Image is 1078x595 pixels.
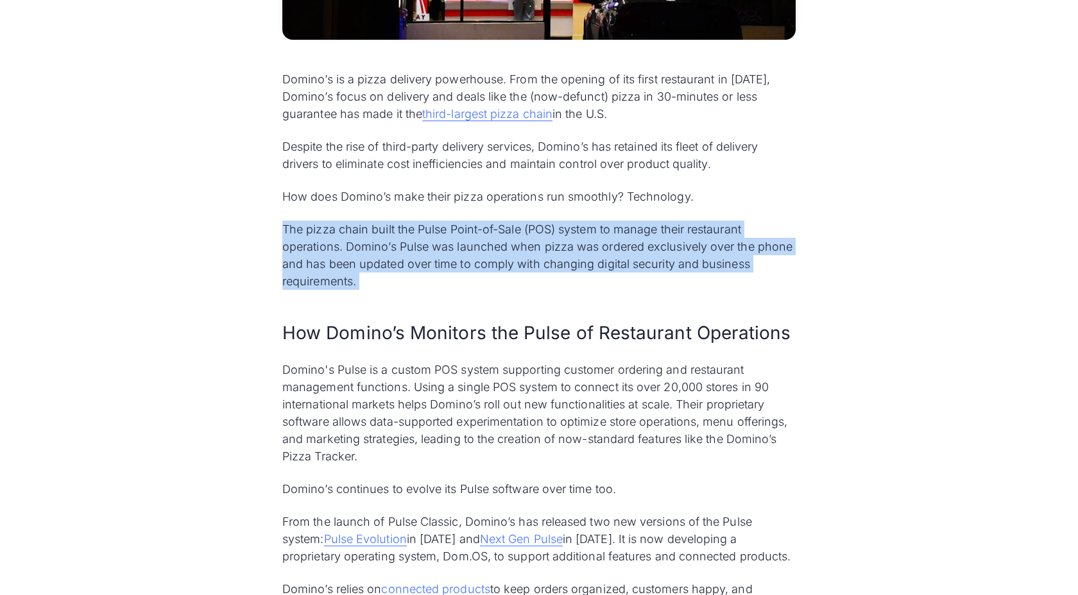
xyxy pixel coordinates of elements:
[282,361,796,465] p: Domino's Pulse is a custom POS system supporting customer ordering and restaurant management func...
[282,138,796,172] p: Despite the rise of third-party delivery services, Domino’s has retained its fleet of delivery dr...
[422,107,552,121] a: third-largest pizza chain
[282,513,796,565] p: From the launch of Pulse Classic, Domino’s has released two new versions of the Pulse system: in ...
[282,188,796,205] p: How does Domino’s make their pizza operations run smoothly? Technology.
[282,321,796,346] h2: How Domino’s Monitors the Pulse of Restaurant Operations
[282,221,796,290] p: The pizza chain built the Pulse Point-of-Sale (POS) system to manage their restaurant operations....
[480,532,563,546] a: Next Gen Pulse
[324,532,407,546] a: Pulse Evolution
[282,71,796,122] p: Domino’s is a pizza delivery powerhouse. From the opening of its first restaurant in [DATE], Domi...
[282,480,796,498] p: Domino’s continues to evolve its Pulse software over time too.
